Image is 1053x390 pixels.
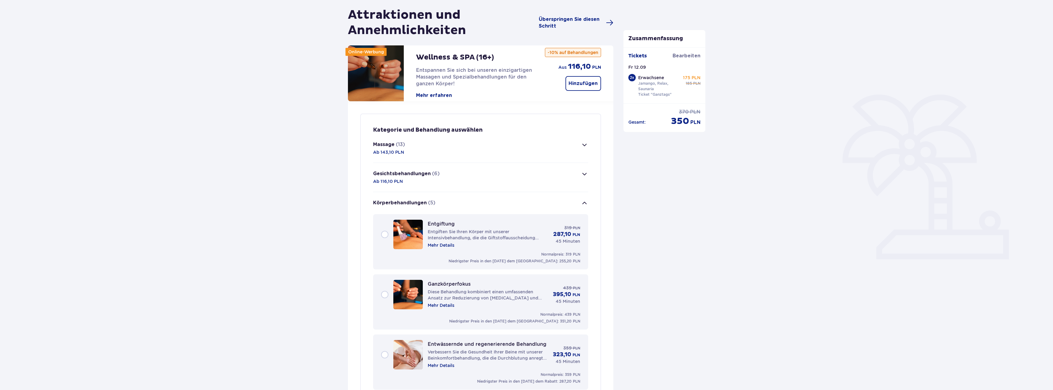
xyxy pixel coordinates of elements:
font: Niedrigster Preis in den [DATE] dem Rabatt: 287,20 PLN [477,379,580,384]
button: Mehr erfahren [416,92,452,99]
font: Gesichtsbehandlungen [373,171,431,176]
font: 359 [563,346,572,350]
font: PLN [573,293,580,297]
font: Ab 143,10 PLN [373,150,404,155]
font: (5) [428,200,435,206]
font: aus [558,65,567,70]
font: Wellness & SPA (16+) [416,53,494,62]
font: Ab 116,10 PLN [373,179,403,184]
font: Attraktionen und Annehmlichkeiten [348,7,466,38]
font: (13) [396,141,405,147]
font: 2 [630,75,632,80]
font: 350 [671,115,689,127]
font: Überspringen Sie diesen Schritt [539,17,600,29]
font: Mehr Details [428,303,454,308]
font: Bearbeiten [673,53,700,58]
button: Hinzufügen [565,76,601,91]
font: Entgiften Sie Ihren Körper mit unserer Intensivbehandlung, die die Giftstoffausscheidung beschleu... [428,229,548,253]
font: 370 [679,109,689,115]
button: Gesichtsbehandlungen(6)Ab 116,10 PLN [373,163,588,192]
font: Verbessern Sie die Gesundheit Ihrer Beine mit unserer Beinkomfortbehandlung, die die Durchblutung... [428,349,547,367]
font: : [645,120,646,125]
font: Entspannen Sie sich bei unseren einzigartigen Massagen und Spezialbehandlungen für den ganzen Kör... [416,67,532,87]
font: PLN [690,109,700,115]
font: Körperbehandlungen [373,200,427,205]
font: Ganzkörperfokus [428,281,471,287]
font: Mehr Details [428,243,454,248]
font: Entgiftung [428,221,455,227]
font: Gesamt [628,120,645,125]
font: PLN [690,120,700,125]
font: 45 Minuten [556,299,580,304]
font: PLN [592,65,601,70]
font: Fr 12.09 [628,65,646,70]
font: 439 [563,285,572,290]
font: PLN [573,226,580,230]
button: Massage(13)Ab 143,10 PLN [373,134,588,163]
font: Massage [373,142,395,147]
font: Hinzufügen [569,81,598,86]
font: Ticket "Ganztags" [638,92,672,97]
font: Niedrigster Preis in den [DATE] dem [GEOGRAPHIC_DATA]: 255,20 PLN [449,259,580,263]
font: Kategorie und Behandlung auswählen [373,126,483,133]
font: 395,10 [553,291,571,298]
font: Diese Behandlung kombiniert einen umfassenden Ansatz zur Reduzierung von [MEDICAL_DATA] und Festi... [428,289,546,325]
font: Normalpreis: 359 PLN [541,372,580,377]
font: Entwässernde und regenerierende Behandlung [428,341,546,347]
img: 67cefcb867011210858662.jpg [393,280,423,309]
font: Normalpreis: 319 PLN [541,252,580,257]
font: 116,10 [568,62,591,71]
font: Erwachsene [638,75,664,80]
font: Jamango, Relax, Saunaria [638,81,668,91]
font: -10% auf Behandlungen [548,50,598,55]
font: PLN [573,286,580,290]
font: PLN [573,346,580,350]
font: PLN [573,353,580,357]
font: 287,10 [553,231,571,238]
a: Bearbeiten [673,52,700,59]
font: Online-Werbung [348,49,384,54]
font: PLN [693,81,700,86]
font: Tickets [628,53,647,59]
font: x [632,75,634,80]
img: 67ce9f48e963e236062811.jpg [393,340,423,369]
font: 45 Minuten [556,359,580,364]
font: 323,10 [553,351,571,358]
font: Niedrigster Preis in den [DATE] dem [GEOGRAPHIC_DATA]: 351,20 PLN [449,319,580,323]
font: 319 [564,225,572,230]
font: Zusammenfassung [628,35,683,42]
font: 185 [686,81,692,86]
font: Mehr erfahren [416,93,452,98]
font: (6) [432,171,440,176]
font: 45 Minuten [556,239,580,244]
font: Mehr Details [428,363,454,368]
img: 67ce9e92d532c261846019.jpg [393,220,423,249]
font: Normalpreis: 439 PLN [540,312,580,317]
a: Überspringen Sie diesen Schritt [539,16,613,29]
button: Körperbehandlungen(5) [373,192,588,214]
img: Attraktion [348,45,404,101]
font: PLN [573,233,580,237]
font: 175 PLN [683,75,700,80]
